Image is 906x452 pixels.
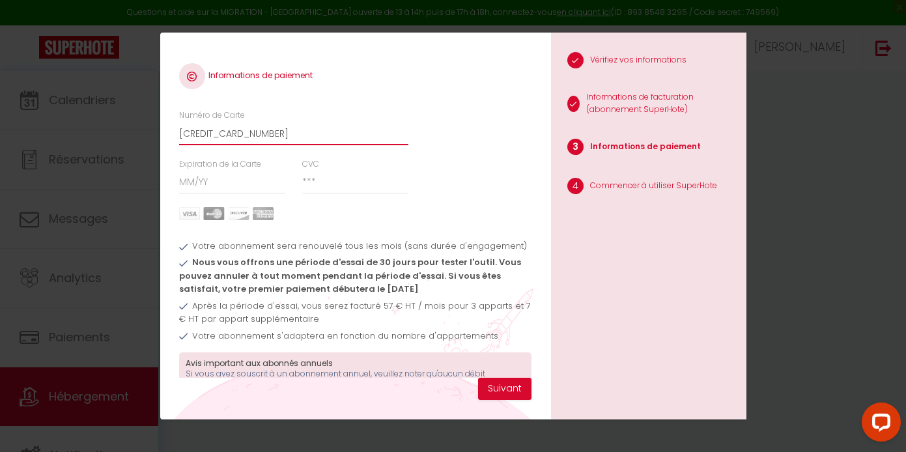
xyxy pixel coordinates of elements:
li: Informations de facturation (abonnement SuperHote) [551,85,746,126]
li: Informations de paiement [551,132,746,165]
span: 4 [567,178,584,194]
span: Après la période d'essai, vous serez facturé 57 € HT / mois pour 3 apparts et 7 € HT par appart s... [179,300,531,325]
label: CVC [302,158,319,171]
span: 3 [567,139,584,155]
span: Nous vous offrons une période d'essai de 30 jours pour tester l'outil. Vous pouvez annuler à tout... [179,256,521,295]
button: Suivant [478,378,531,400]
input: 0000 0000 0000 0000 [179,122,408,145]
span: Votre abonnement s'adaptera en fonction du nombre d'appartements [192,330,498,342]
li: Commencer à utiliser SuperHote [551,171,746,204]
li: Vérifiez vos informations [551,46,746,78]
input: MM/YY [179,171,285,194]
img: carts.png [179,207,274,220]
h3: Avis important aux abonnés annuels [186,359,524,368]
span: Votre abonnement sera renouvelé tous les mois (sans durée d'engagement) [192,240,527,252]
iframe: LiveChat chat widget [851,397,906,452]
label: Numéro de Carte [179,109,245,122]
h4: Informations de paiement [179,63,531,89]
label: Expiration de la Carte [179,158,261,171]
p: Si vous avez souscrit à un abonnement annuel, veuillez noter qu'aucun débit supplémentaire ne ser... [186,368,524,429]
